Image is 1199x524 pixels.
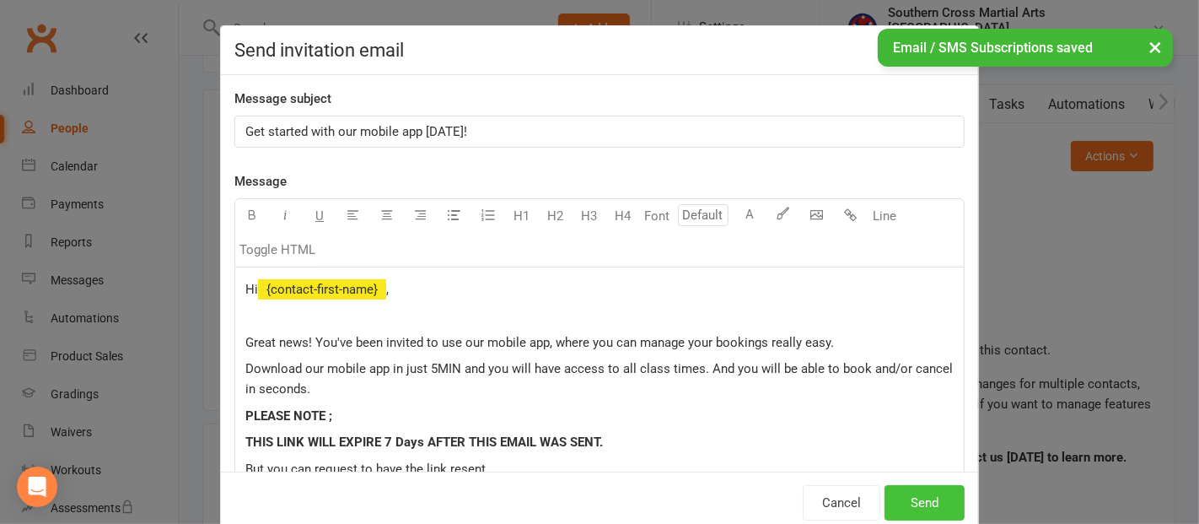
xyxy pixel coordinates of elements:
button: A [733,199,766,233]
span: PLEASE NOTE ; [245,408,332,424]
button: × [1140,29,1170,65]
span: Get started with our mobile app [DATE]! [245,124,467,139]
button: Toggle HTML [235,233,320,267]
button: H2 [539,199,573,233]
button: H4 [606,199,640,233]
label: Message subject [234,89,331,109]
span: THIS LINK WILL EXPIRE 7 Days AFTER THIS EMAIL WAS SENT. [245,435,603,450]
label: Message [234,171,287,192]
button: H1 [505,199,539,233]
div: Open Intercom Messenger [17,467,57,507]
button: Font [640,199,674,233]
span: Hi [245,282,258,297]
span: Great news! You've been invited to use our mobile app, where you can manage your bookings really ... [245,335,834,350]
button: Line [868,199,901,233]
span: Download our mobile app in just 5MIN and you will have access to all class times. And you will be... [245,361,956,397]
div: Email / SMS Subscriptions saved [878,29,1173,67]
span: U [315,208,324,224]
span: , [386,282,389,297]
span: But you can request to have the link resent. [245,462,489,477]
input: Default [678,204,729,226]
button: H3 [573,199,606,233]
button: U [303,199,336,233]
button: Cancel [803,485,880,521]
button: Send [884,485,965,521]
